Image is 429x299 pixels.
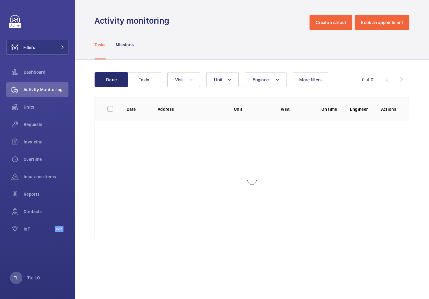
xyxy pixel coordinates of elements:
span: IoT [24,226,55,232]
span: More filters [299,77,322,82]
p: Date [127,106,148,112]
button: Visit [167,72,200,87]
button: Filters [6,40,68,55]
button: Done [95,72,128,87]
span: Units [24,104,68,110]
span: Dashboard [24,69,68,75]
span: Overtime [24,156,68,162]
p: On time [319,106,340,112]
span: Activity Monitoring [24,86,68,93]
h1: Activity monitoring [95,15,173,26]
button: Create a callout [310,15,352,30]
p: Tasks [95,42,106,48]
button: Unit [206,72,239,87]
button: Engineer [245,72,287,87]
p: Tio LO [27,275,40,281]
span: Unit [214,77,222,82]
p: Actions [381,106,396,112]
p: Address [158,106,224,112]
p: Engineer [350,106,371,112]
div: 0 of 0 [362,77,373,83]
span: Invoicing [24,139,68,145]
span: Insurance items [24,174,68,180]
span: Requests [24,121,68,128]
button: Book an appointment [355,15,409,30]
span: Visit [175,77,184,82]
span: Reports [24,191,68,197]
p: Visit [281,106,309,112]
span: Contacts [24,208,68,215]
p: Unit [234,106,271,112]
p: Missions [116,42,134,48]
span: Beta [55,226,63,232]
p: TL [14,275,18,281]
button: More filters [293,72,328,87]
span: Engineer [253,77,270,82]
span: Filters [23,44,35,50]
button: To do [128,72,161,87]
